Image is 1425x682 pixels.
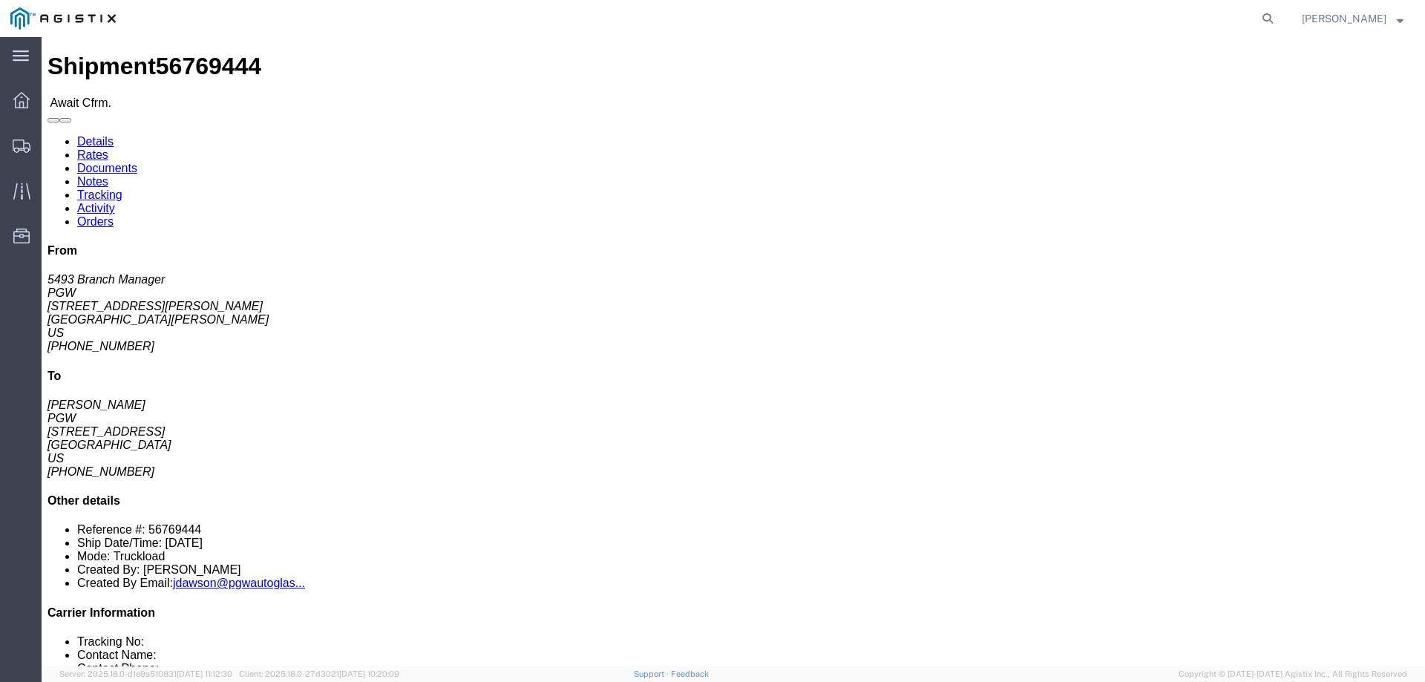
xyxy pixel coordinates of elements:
img: logo [10,7,116,30]
span: [DATE] 10:20:09 [339,669,399,678]
span: Server: 2025.18.0-d1e9a510831 [59,669,232,678]
span: Client: 2025.18.0-27d3021 [239,669,399,678]
iframe: FS Legacy Container [42,37,1425,666]
button: [PERSON_NAME] [1301,10,1404,27]
a: Feedback [671,669,709,678]
span: Copyright © [DATE]-[DATE] Agistix Inc., All Rights Reserved [1179,668,1407,681]
span: Jesse Jordan [1302,10,1386,27]
span: [DATE] 11:12:30 [177,669,232,678]
a: Support [634,669,671,678]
